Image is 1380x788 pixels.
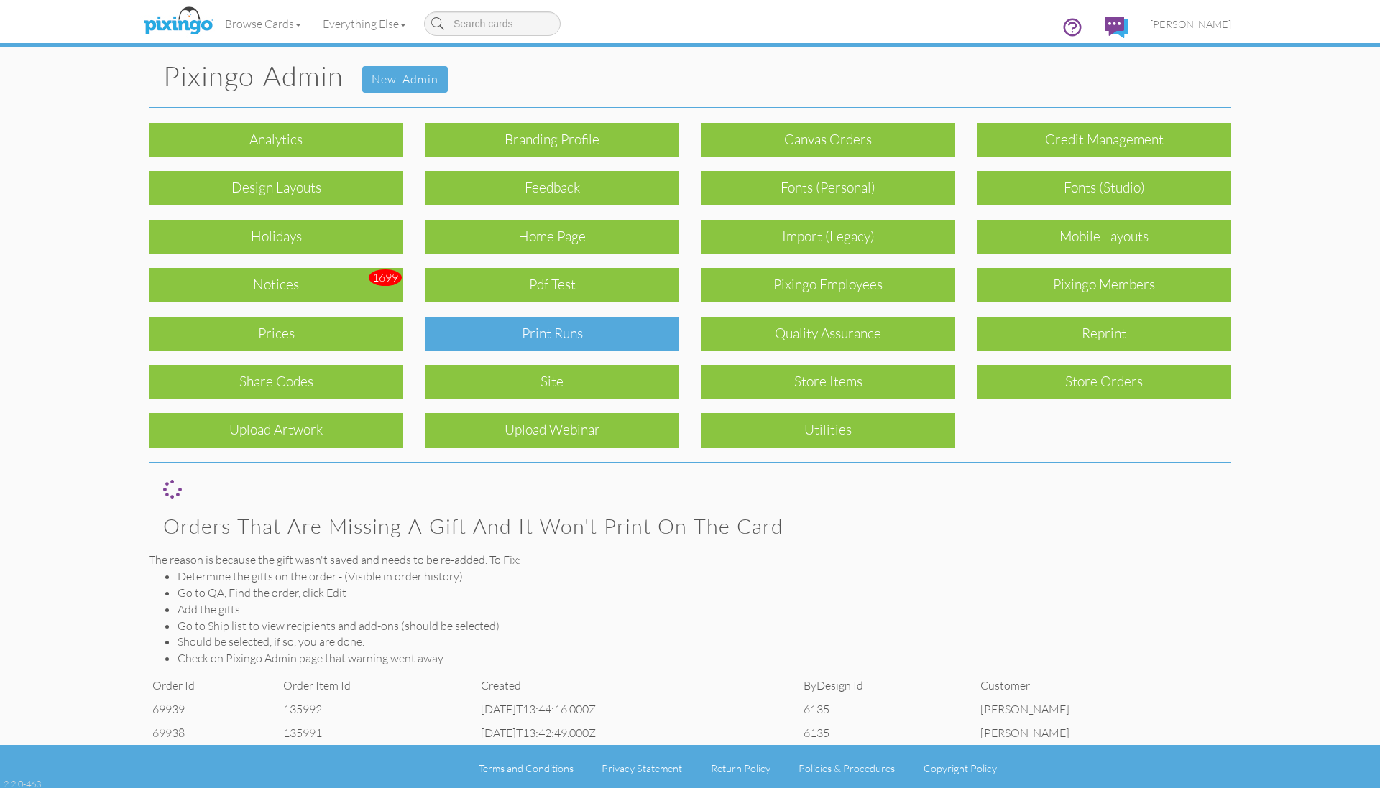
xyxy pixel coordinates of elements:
img: pixingo logo [140,4,216,40]
div: 1699 [369,269,402,286]
span: [PERSON_NAME] [1150,18,1231,30]
td: 69938 [149,721,280,745]
a: Everything Else [312,6,417,42]
input: Search cards [424,11,561,36]
div: Upload Webinar [425,413,679,447]
td: Created [477,674,800,697]
td: [DATE]T13:42:49.000Z [477,721,800,745]
a: Terms and Conditions [479,762,574,774]
div: reprint [977,317,1231,351]
td: Order Id [149,674,280,697]
div: Holidays [149,220,403,254]
div: Print Runs [425,317,679,351]
li: Go to Ship list to view recipients and add-ons (should be selected) [178,618,1231,634]
div: Credit Management [977,123,1231,157]
td: Customer [977,674,1231,697]
td: ByDesign Id [800,674,977,697]
td: 135992 [280,697,477,721]
li: Check on Pixingo Admin page that warning went away [178,650,1231,667]
img: comments.svg [1105,17,1128,38]
div: Fonts (Personal) [701,171,955,205]
a: Browse Cards [214,6,312,42]
div: Mobile layouts [977,220,1231,254]
div: Quality Assurance [701,317,955,351]
td: [PERSON_NAME] [977,721,1231,745]
div: Utilities [701,413,955,447]
a: New admin [362,66,448,93]
h2: Orders that are missing a gift and it won't print on the card [163,515,1217,538]
li: Go to QA, Find the order, click Edit [178,585,1231,601]
td: 6135 [800,721,977,745]
a: [PERSON_NAME] [1139,6,1242,42]
div: Fonts (Studio) [977,171,1231,205]
li: Add the gifts [178,601,1231,618]
div: Home Page [425,220,679,254]
a: Policies & Procedures [799,762,895,774]
td: 6135 [800,697,977,721]
div: Design Layouts [149,171,403,205]
td: 69939 [149,697,280,721]
div: Canvas Orders [701,123,955,157]
div: Notices [149,268,403,302]
td: 135991 [280,721,477,745]
div: Prices [149,317,403,351]
td: Order Item Id [280,674,477,697]
div: Upload Artwork [149,413,403,447]
div: The reason is because the gift wasn't saved and needs to be re-added. To Fix: [149,552,1231,568]
div: Store Items [701,365,955,399]
li: Determine the gifts on the order - (Visible in order history) [178,568,1231,585]
div: Pixingo Employees [701,268,955,302]
div: Store Orders [977,365,1231,399]
td: [PERSON_NAME] [977,697,1231,721]
div: Analytics [149,123,403,157]
div: Pixingo Members [977,268,1231,302]
a: Copyright Policy [924,762,997,774]
div: Pdf test [425,268,679,302]
a: Privacy Statement [602,762,682,774]
div: Import (legacy) [701,220,955,254]
div: Share Codes [149,365,403,399]
h1: Pixingo Admin - [163,61,1231,93]
div: Site [425,365,679,399]
div: Branding profile [425,123,679,157]
li: Should be selected, if so, you are done. [178,634,1231,650]
td: [DATE]T13:44:16.000Z [477,697,800,721]
a: Return Policy [711,762,770,774]
div: Feedback [425,171,679,205]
